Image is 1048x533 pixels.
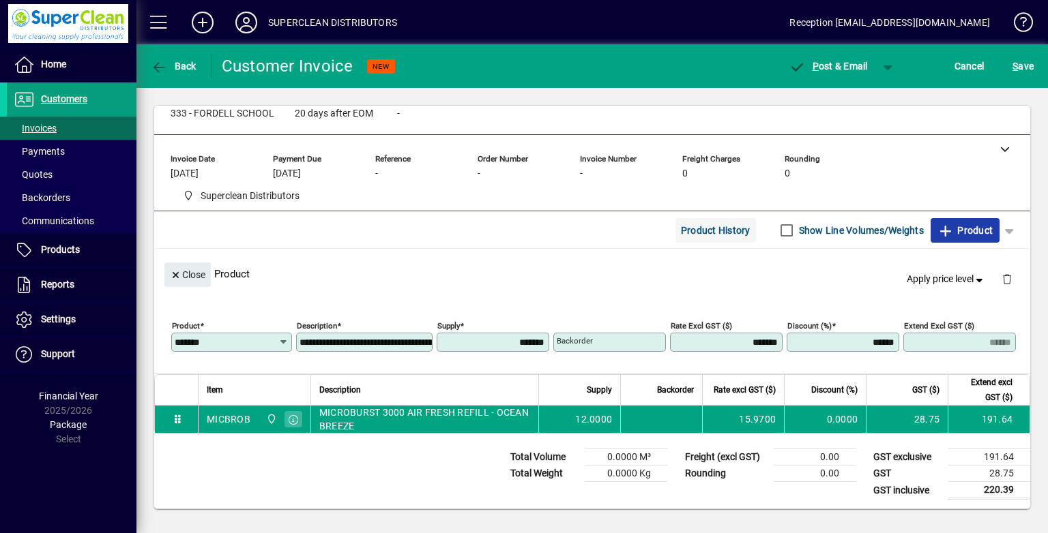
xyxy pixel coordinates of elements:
span: Home [41,59,66,70]
mat-label: Supply [437,321,460,331]
mat-label: Product [172,321,200,331]
label: Show Line Volumes/Weights [796,224,924,237]
a: Support [7,337,136,371]
div: SUPERCLEAN DISTRIBUTORS [268,12,397,33]
app-page-header-button: Close [161,268,214,280]
span: Superclean Distributors [263,412,278,427]
span: 12.0000 [575,412,612,426]
span: Rate excl GST ($) [714,382,776,397]
td: 0.0000 M³ [585,449,667,466]
span: Close [170,264,205,286]
td: 28.75 [866,406,948,433]
button: Profile [224,10,268,35]
mat-label: Backorder [557,336,593,346]
td: GST inclusive [867,482,948,499]
span: Description [319,382,361,397]
span: 0 [682,168,688,179]
span: MICROBURST 3000 AIR FRESH REFILL - OCEAN BREEZE [319,406,530,433]
span: Customers [41,93,87,104]
a: Products [7,233,136,267]
button: Product History [675,218,756,243]
span: Package [50,419,87,430]
td: Freight (excl GST) [678,449,774,466]
span: Products [41,244,80,255]
span: NEW [373,62,390,71]
td: 191.64 [948,449,1030,466]
a: Communications [7,209,136,232]
a: Backorders [7,186,136,209]
td: Rounding [678,466,774,482]
app-page-header-button: Delete [991,273,1023,285]
span: - [478,168,480,179]
td: GST exclusive [867,449,948,466]
span: [DATE] [273,168,301,179]
div: MICBROB [207,412,250,426]
td: GST [867,466,948,482]
span: Supply [587,382,612,397]
a: Invoices [7,117,136,140]
a: Reports [7,268,136,302]
td: Total Weight [504,466,585,482]
span: Financial Year [39,391,98,401]
button: Save [1009,54,1037,78]
span: Settings [41,314,76,324]
span: 20 days after EOM [295,108,373,119]
button: Add [181,10,224,35]
td: 220.39 [948,482,1030,499]
span: Quotes [14,169,53,180]
button: Apply price level [901,267,991,292]
button: Back [147,54,200,78]
a: Settings [7,303,136,337]
span: Superclean Distributors [201,189,300,203]
a: Payments [7,140,136,163]
span: Reports [41,279,74,290]
a: Home [7,48,136,82]
span: - [375,168,378,179]
div: Customer Invoice [222,55,353,77]
button: Close [164,262,211,287]
span: Back [151,61,196,72]
span: S [1013,61,1018,72]
td: 0.0000 Kg [585,466,667,482]
span: P [813,61,819,72]
span: 0 [785,168,790,179]
span: Support [41,348,75,359]
button: Post & Email [782,54,875,78]
td: 0.00 [774,449,856,466]
button: Delete [991,262,1023,295]
span: Apply price level [907,272,986,286]
span: GST ($) [912,382,940,397]
span: Extend excl GST ($) [957,375,1013,405]
button: Cancel [951,54,988,78]
span: Cancel [955,55,985,77]
a: Knowledge Base [1004,3,1031,47]
span: ave [1013,55,1034,77]
span: [DATE] [171,168,199,179]
span: ost & Email [789,61,868,72]
mat-label: Rate excl GST ($) [671,321,732,331]
span: Product History [681,219,751,241]
span: Product [937,219,993,241]
span: Backorders [14,192,70,203]
a: Quotes [7,163,136,186]
app-page-header-button: Back [136,54,212,78]
mat-label: Discount (%) [787,321,832,331]
button: Product [931,218,1000,243]
span: - [580,168,583,179]
span: Payments [14,146,65,157]
div: Product [154,249,1030,299]
span: Discount (%) [811,382,858,397]
span: Item [207,382,223,397]
span: Invoices [14,123,57,134]
div: Reception [EMAIL_ADDRESS][DOMAIN_NAME] [789,12,990,33]
span: 333 - FORDELL SCHOOL [171,108,274,119]
td: 0.00 [774,466,856,482]
td: 0.0000 [784,406,866,433]
span: Communications [14,215,94,226]
div: 15.9700 [711,412,776,426]
mat-label: Extend excl GST ($) [904,321,974,331]
td: Total Volume [504,449,585,466]
mat-label: Description [297,321,337,331]
td: 191.64 [948,406,1030,433]
span: - [397,108,400,119]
